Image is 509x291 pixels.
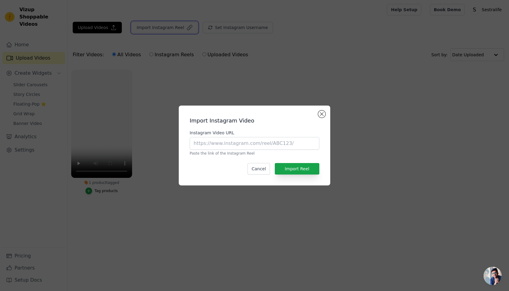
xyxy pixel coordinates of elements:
[190,137,319,150] input: https://www.instagram.com/reel/ABC123/
[318,110,325,118] button: Close modal
[484,267,502,285] div: Open chat
[190,130,319,136] label: Instagram Video URL
[248,163,270,175] button: Cancel
[190,151,319,156] p: Paste the link of the Instagram Reel
[190,116,319,125] h2: Import Instagram Video
[275,163,319,175] button: Import Reel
